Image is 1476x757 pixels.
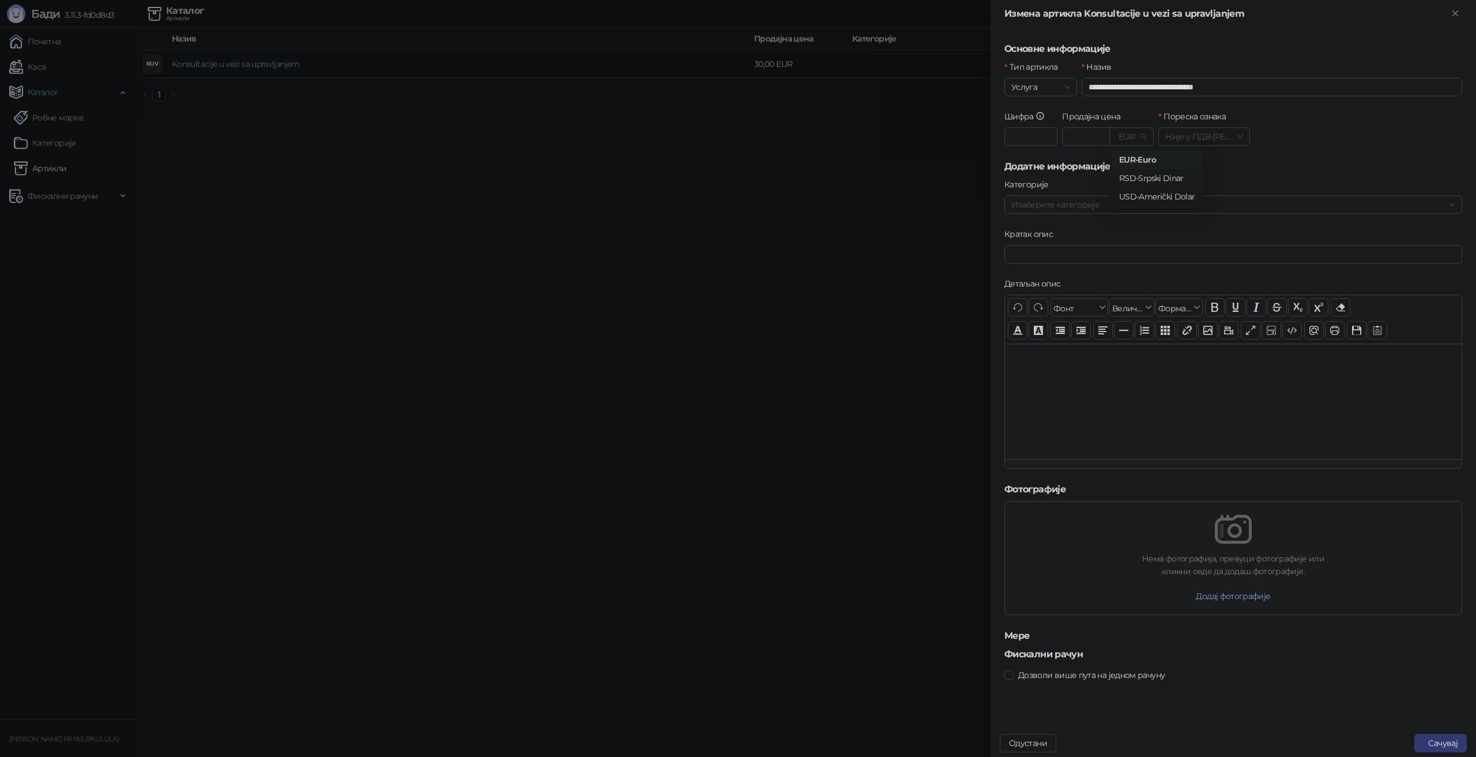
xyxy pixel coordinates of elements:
[1117,128,1146,145] span: EUR
[1008,321,1027,340] button: Боја текста
[1082,61,1119,73] label: Назив
[1004,7,1448,21] div: Измена артикла Konsultacije u vezi sa upravljanjem
[1004,160,1462,174] h5: Додатне информације
[1187,587,1279,605] button: Додај фотографије
[1014,669,1169,681] span: Дозволи више пута на једном рачуну
[1448,7,1462,21] button: Close
[1226,298,1245,317] button: Подвучено
[1368,321,1387,340] button: Шаблон
[1004,110,1052,123] label: Шифра
[1325,321,1345,340] button: Штампај
[1267,298,1287,317] button: Прецртано
[1071,321,1091,340] button: Увлачење
[1008,298,1027,317] button: Поврати
[1414,734,1467,752] button: Сачувај
[1133,502,1334,615] span: emptyНема фотографија, превуци фотографије иликликни овде да додаш фотографије.Додај фотографије
[1109,298,1154,317] button: Величина
[1262,321,1281,340] button: Прикажи блокове
[1011,78,1070,96] span: Услуга
[1347,321,1366,340] button: Сачувај
[1288,298,1308,317] button: Индексирано
[1215,511,1252,548] img: empty
[1004,277,1068,290] label: Детаљан опис
[1119,153,1195,166] div: EUR - Euro
[1004,178,1056,191] label: Категорије
[1050,321,1070,340] button: Извлачење
[1331,298,1350,317] button: Уклони формат
[1205,298,1225,317] button: Подебљано
[1198,321,1218,340] button: Слика
[1155,321,1175,340] button: Табела
[1177,321,1197,340] button: Веза
[1004,228,1060,240] label: Кратак опис
[1029,298,1048,317] button: Понови
[1247,298,1266,317] button: Искошено
[1219,321,1238,340] button: Видео
[1004,42,1462,56] h5: Основне информације
[1304,321,1324,340] button: Преглед
[1082,78,1462,96] input: Назив
[1135,321,1154,340] button: Листа
[1282,321,1302,340] button: Приказ кода
[1004,629,1462,643] h5: Мере
[1004,647,1462,661] h5: Фискални рачун
[1158,110,1233,123] label: Пореска ознака
[1165,128,1243,145] span: Није у ПДВ - [PERSON_NAME] ( 0,00 %)
[1029,321,1048,340] button: Боја позадине
[1004,483,1462,496] h5: Фотографије
[1004,61,1065,73] label: Тип артикла
[1050,298,1108,317] button: Фонт
[1119,190,1195,203] div: USD - Američki Dolar
[1004,245,1462,263] input: Кратак опис
[1119,172,1195,184] div: RSD - Srpski Dinar
[1062,110,1127,123] label: Продајна цена
[1000,734,1056,752] button: Одустани
[1155,298,1203,317] button: Формати
[1093,321,1113,340] button: Поравнање
[1309,298,1328,317] button: Експонент
[1142,552,1324,578] div: Нема фотографија, превуци фотографије или кликни овде да додаш фотографије.
[1114,321,1134,340] button: Хоризонтална линија
[1241,321,1260,340] button: Приказ преко целог екрана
